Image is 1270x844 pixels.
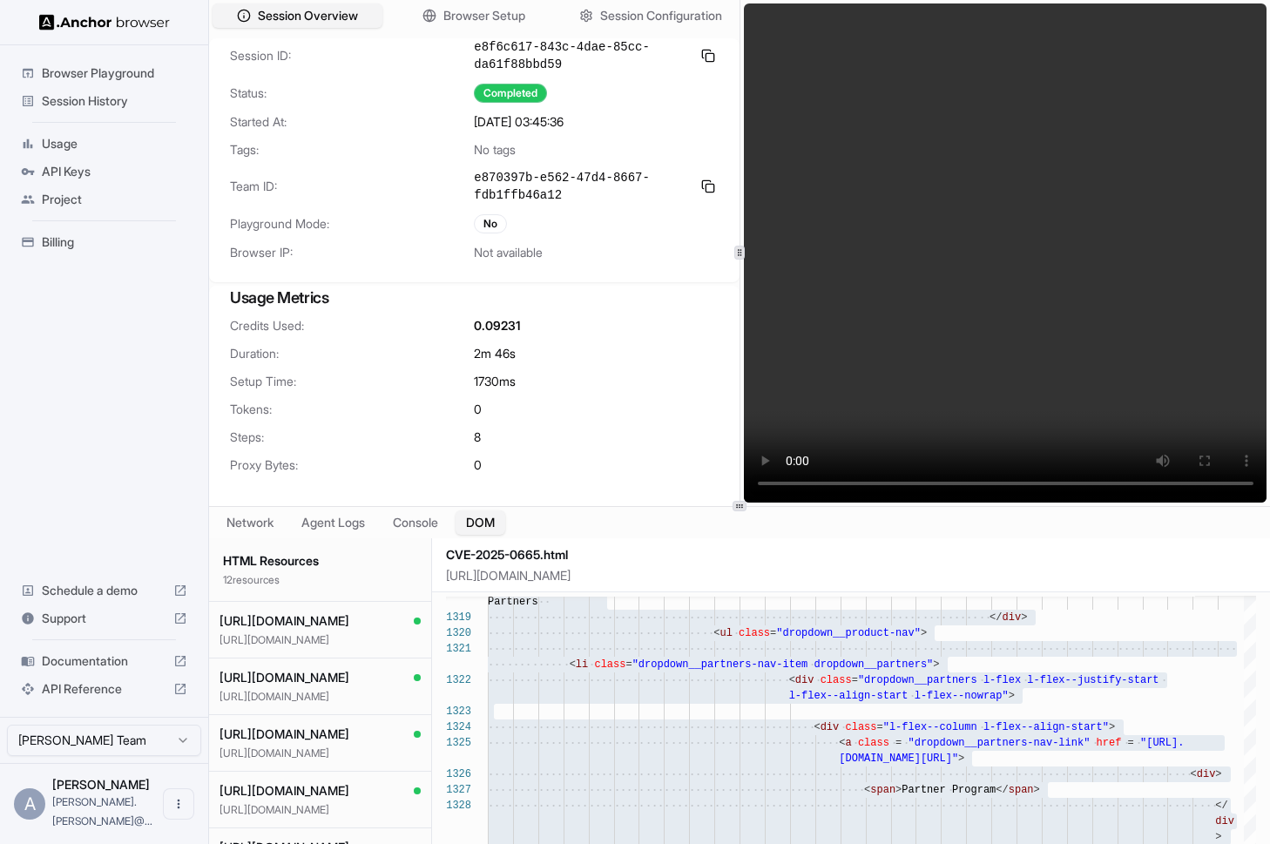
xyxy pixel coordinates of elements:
[821,721,840,733] span: div
[1215,800,1227,812] span: </
[230,401,474,418] span: Tokens:
[895,784,902,796] span: >
[230,113,474,131] span: Started At:
[52,777,150,792] span: Andrew Grealy
[770,627,776,639] span: =
[230,244,474,261] span: Browser IP:
[870,784,895,796] span: span
[474,141,516,159] span: No tags
[570,658,576,671] span: <
[42,680,166,698] span: API Reference
[958,753,964,765] span: >
[446,641,471,657] div: 1321
[230,215,474,233] span: Playground Mode:
[713,627,719,639] span: <
[209,772,431,828] button: [URL][DOMAIN_NAME][URL][DOMAIN_NAME]
[52,795,152,827] span: andrew.grealy@armis.com
[258,7,358,24] span: Session Overview
[42,135,187,152] span: Usage
[230,345,474,362] span: Duration:
[474,373,516,390] span: 1730 ms
[14,158,194,186] div: API Keys
[230,141,474,159] span: Tags:
[474,214,507,233] div: No
[230,456,474,474] span: Proxy Bytes:
[1003,611,1022,624] span: div
[474,113,564,131] span: [DATE] 03:45:36
[921,627,927,639] span: >
[220,803,421,817] p: [URL][DOMAIN_NAME]
[163,788,194,820] button: Open menu
[990,611,1002,624] span: </
[14,788,45,820] div: A
[877,721,883,733] span: =
[474,401,482,418] span: 0
[42,652,166,670] span: Documentation
[858,737,889,749] span: class
[14,647,194,675] div: Documentation
[209,715,431,772] button: [URL][DOMAIN_NAME][URL][DOMAIN_NAME]
[230,317,474,334] span: Credits Used:
[1009,784,1034,796] span: span
[789,690,1009,702] span: l-flex--align-start l-flex--nowrap"
[1021,611,1027,624] span: >
[845,737,851,749] span: a
[474,456,482,474] span: 0
[739,627,770,639] span: class
[895,737,902,749] span: =
[474,429,481,446] span: 8
[220,746,421,760] p: [URL][DOMAIN_NAME]
[1128,737,1134,749] span: =
[1009,690,1015,702] span: >
[14,675,194,703] div: API Reference
[456,510,505,535] button: DOM
[443,7,525,24] span: Browser Setup
[996,784,1008,796] span: </
[14,130,194,158] div: Usage
[474,84,547,103] div: Completed
[933,658,939,671] span: >
[220,633,421,647] p: [URL][DOMAIN_NAME]
[600,7,722,24] span: Session Configuration
[1109,721,1115,733] span: >
[1191,768,1197,780] span: <
[1215,768,1221,780] span: >
[446,545,1263,564] h2: CVE-2025-0665.html
[446,782,471,798] div: 1327
[42,233,187,251] span: Billing
[230,47,474,64] span: Session ID:
[220,669,349,686] span: [URL][DOMAIN_NAME]
[14,604,194,632] div: Support
[42,64,187,82] span: Browser Playground
[1215,815,1234,827] span: div
[909,737,1091,749] span: "dropdown__partners-nav-link"
[446,567,1263,584] p: [URL][DOMAIN_NAME]
[474,38,690,73] span: e8f6c617-843c-4dae-85cc-da61f88bbd59
[291,510,375,535] button: Agent Logs
[446,766,471,782] div: 1326
[474,244,543,261] span: Not available
[382,510,449,535] button: Console
[474,169,690,204] span: e870397b-e562-47d4-8667-fdb1ffb46a12
[230,84,474,102] span: Status:
[488,596,538,608] span: Partners
[814,721,820,733] span: <
[845,721,876,733] span: class
[39,14,170,30] img: Anchor Logo
[230,178,474,195] span: Team ID:
[220,782,349,800] span: [URL][DOMAIN_NAME]
[1197,768,1216,780] span: div
[858,674,1159,686] span: "dropdown__partners l-flex l-flex--justify-start
[474,317,520,334] span: 0.09231
[839,753,958,765] span: [DOMAIN_NAME][URL]"
[209,658,431,715] button: [URL][DOMAIN_NAME][URL][DOMAIN_NAME]
[719,627,732,639] span: ul
[839,737,845,749] span: <
[795,674,814,686] span: div
[852,674,858,686] span: =
[42,92,187,110] span: Session History
[216,510,284,535] button: Network
[883,721,1109,733] span: "l-flex--column l-flex--align-start"
[446,798,471,814] div: 1328
[902,784,996,796] span: Partner Program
